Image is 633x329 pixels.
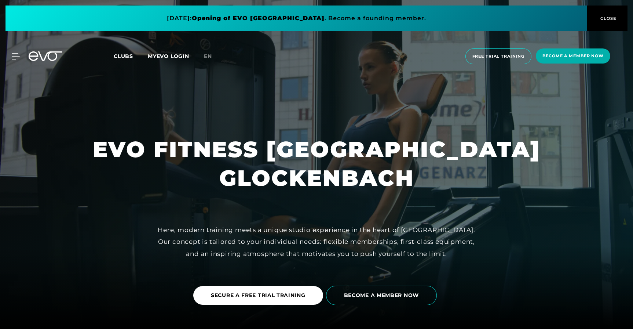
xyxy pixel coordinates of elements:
a: Clubs [114,53,148,59]
font: en [204,53,212,59]
font: CLOSE [600,16,616,21]
font: Clubs [114,53,133,59]
a: SECURE A FREE TRIAL TRAINING [193,281,326,310]
font: Here, modern training meets a unique studio experience in the heart of [GEOGRAPHIC_DATA]. Our con... [158,226,475,257]
a: Free trial training [463,48,534,64]
font: BECOME A MEMBER NOW [344,292,419,299]
font: Free trial training [472,54,525,59]
a: Become a member now [534,48,612,64]
font: Become a member now [542,53,604,58]
a: MYEVO LOGIN [148,53,189,59]
button: CLOSE [587,6,627,31]
font: EVO FITNESS [GEOGRAPHIC_DATA] GLOCKENBACH [93,136,548,191]
a: BECOME A MEMBER NOW [326,280,440,311]
a: en [204,52,221,61]
font: SECURE A FREE TRIAL TRAINING [211,292,305,299]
